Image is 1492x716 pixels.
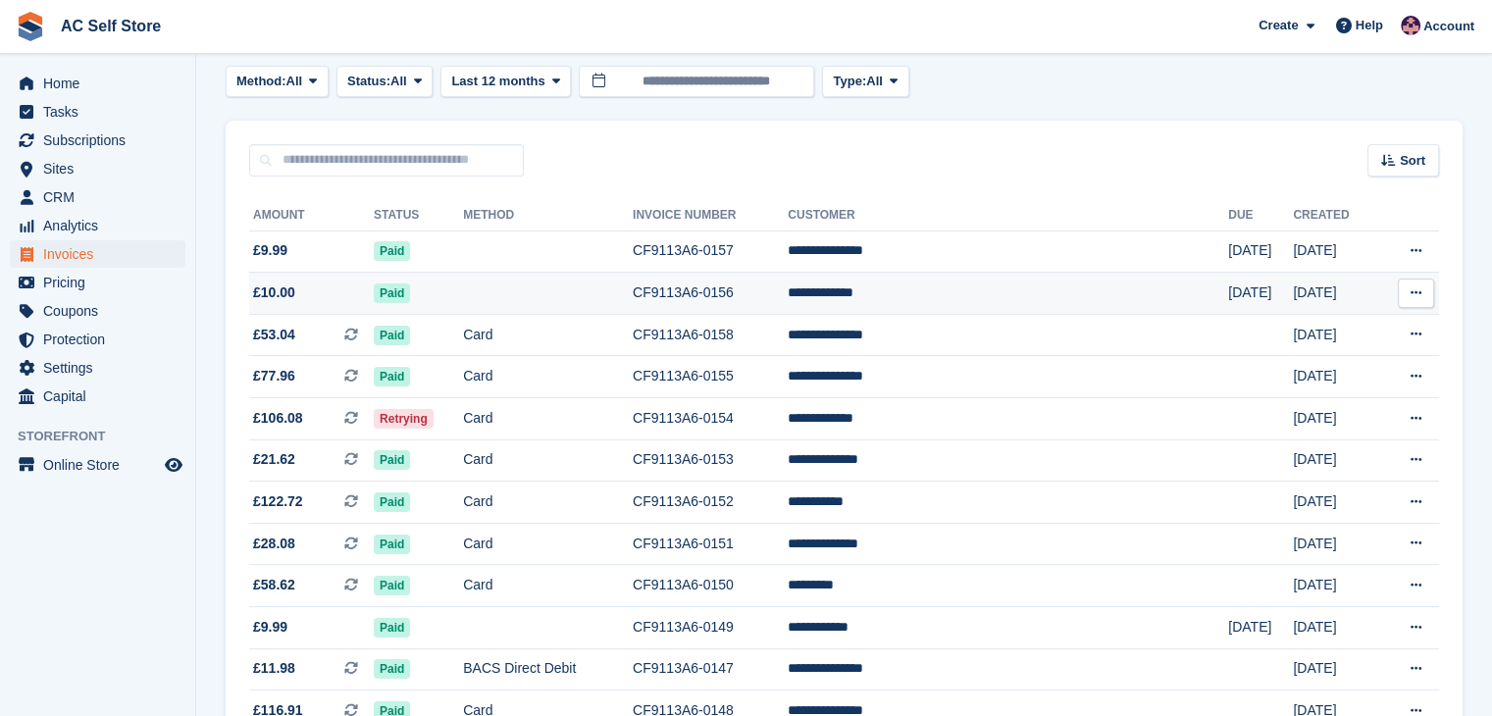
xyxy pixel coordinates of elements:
[286,72,303,91] span: All
[633,648,788,690] td: CF9113A6-0147
[162,453,185,477] a: Preview store
[440,66,571,98] button: Last 12 months
[1259,16,1298,35] span: Create
[43,451,161,479] span: Online Store
[633,482,788,524] td: CF9113A6-0152
[1293,273,1377,315] td: [DATE]
[18,427,195,446] span: Storefront
[53,10,169,42] a: AC Self Store
[1228,607,1293,649] td: [DATE]
[253,240,287,261] span: £9.99
[1293,565,1377,607] td: [DATE]
[43,98,161,126] span: Tasks
[253,658,295,679] span: £11.98
[10,354,185,382] a: menu
[374,367,410,386] span: Paid
[463,523,633,565] td: Card
[10,269,185,296] a: menu
[374,326,410,345] span: Paid
[1293,398,1377,440] td: [DATE]
[253,282,295,303] span: £10.00
[10,297,185,325] a: menu
[633,439,788,482] td: CF9113A6-0153
[10,451,185,479] a: menu
[463,314,633,356] td: Card
[253,491,303,512] span: £122.72
[633,523,788,565] td: CF9113A6-0151
[374,535,410,554] span: Paid
[1293,439,1377,482] td: [DATE]
[633,314,788,356] td: CF9113A6-0158
[463,439,633,482] td: Card
[866,72,883,91] span: All
[463,356,633,398] td: Card
[1401,16,1420,35] img: Ted Cox
[10,383,185,410] a: menu
[374,492,410,512] span: Paid
[1400,151,1425,171] span: Sort
[10,98,185,126] a: menu
[463,648,633,690] td: BACS Direct Debit
[1228,230,1293,273] td: [DATE]
[1228,200,1293,231] th: Due
[463,482,633,524] td: Card
[1293,200,1377,231] th: Created
[253,325,295,345] span: £53.04
[336,66,433,98] button: Status: All
[43,297,161,325] span: Coupons
[463,200,633,231] th: Method
[253,408,303,429] span: £106.08
[43,183,161,211] span: CRM
[43,383,161,410] span: Capital
[374,659,410,679] span: Paid
[43,269,161,296] span: Pricing
[43,240,161,268] span: Invoices
[347,72,390,91] span: Status:
[253,534,295,554] span: £28.08
[43,70,161,97] span: Home
[236,72,286,91] span: Method:
[822,66,908,98] button: Type: All
[633,607,788,649] td: CF9113A6-0149
[633,356,788,398] td: CF9113A6-0155
[374,576,410,595] span: Paid
[10,155,185,182] a: menu
[10,212,185,239] a: menu
[253,617,287,638] span: £9.99
[1228,273,1293,315] td: [DATE]
[374,618,410,638] span: Paid
[374,283,410,303] span: Paid
[374,241,410,261] span: Paid
[451,72,544,91] span: Last 12 months
[633,273,788,315] td: CF9113A6-0156
[633,398,788,440] td: CF9113A6-0154
[1293,648,1377,690] td: [DATE]
[10,70,185,97] a: menu
[249,200,374,231] th: Amount
[253,366,295,386] span: £77.96
[43,354,161,382] span: Settings
[374,200,463,231] th: Status
[253,575,295,595] span: £58.62
[43,155,161,182] span: Sites
[374,409,434,429] span: Retrying
[633,230,788,273] td: CF9113A6-0157
[43,127,161,154] span: Subscriptions
[1293,607,1377,649] td: [DATE]
[1293,482,1377,524] td: [DATE]
[43,326,161,353] span: Protection
[1356,16,1383,35] span: Help
[463,565,633,607] td: Card
[633,565,788,607] td: CF9113A6-0150
[463,398,633,440] td: Card
[374,450,410,470] span: Paid
[10,183,185,211] a: menu
[10,240,185,268] a: menu
[390,72,407,91] span: All
[1423,17,1474,36] span: Account
[633,200,788,231] th: Invoice Number
[16,12,45,41] img: stora-icon-8386f47178a22dfd0bd8f6a31ec36ba5ce8667c1dd55bd0f319d3a0aa187defe.svg
[1293,230,1377,273] td: [DATE]
[1293,356,1377,398] td: [DATE]
[253,449,295,470] span: £21.62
